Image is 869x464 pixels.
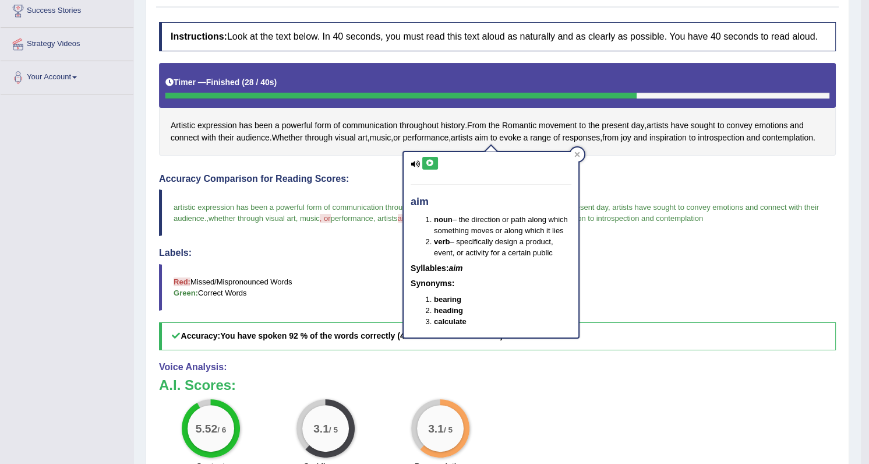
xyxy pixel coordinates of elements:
[451,132,472,144] span: Click to see word definition
[718,119,725,132] span: Click to see word definition
[475,132,488,144] span: Click to see word definition
[218,132,234,144] span: Click to see word definition
[393,132,400,144] span: Click to see word definition
[328,425,337,434] small: / 5
[398,214,410,223] span: aim
[411,196,571,208] h4: aim
[539,119,577,132] span: Click to see word definition
[1,61,133,90] a: Your Account
[434,306,463,315] b: heading
[443,425,452,434] small: / 5
[159,362,836,372] h4: Voice Analysis:
[1,28,133,57] a: Strategy Videos
[245,78,274,87] b: 28 / 40s
[313,421,329,434] big: 3.1
[434,237,450,246] b: verb
[762,132,813,144] span: Click to see word definition
[490,132,497,144] span: Click to see word definition
[448,263,462,273] em: aim
[206,78,240,87] b: Finished
[647,119,668,132] span: Click to see word definition
[467,119,486,132] span: Click to see word definition
[790,119,803,132] span: Click to see word definition
[202,132,216,144] span: Click to see word definition
[754,119,787,132] span: Click to see word definition
[579,119,586,132] span: Click to see word definition
[434,215,453,224] b: noun
[400,119,439,132] span: Click to see word definition
[195,421,217,434] big: 5.52
[333,119,340,132] span: Click to see word definition
[358,132,367,144] span: Click to see word definition
[217,425,226,434] small: / 6
[670,119,688,132] span: Click to see word definition
[649,132,687,144] span: Click to see word definition
[236,132,270,144] span: Click to see word definition
[275,119,280,132] span: Click to see word definition
[159,22,836,51] h4: Look at the text below. In 40 seconds, you must read this text aloud as naturally and as clearly ...
[631,119,645,132] span: Click to see word definition
[634,132,647,144] span: Click to see word definition
[197,119,237,132] span: Click to see word definition
[272,132,303,144] span: Click to see word definition
[602,132,619,144] span: Click to see word definition
[159,377,236,393] b: A.I. Scores:
[159,174,836,184] h4: Accuracy Comparison for Reading Scores:
[621,132,631,144] span: Click to see word definition
[255,119,273,132] span: Click to see word definition
[523,132,528,144] span: Click to see word definition
[434,317,467,326] b: calculate
[204,214,207,223] span: .
[320,214,331,223] span: , or
[434,214,571,236] li: – the direction or path along which something moves or along which it lies
[274,78,277,87] b: )
[373,214,376,223] span: ,
[242,78,245,87] b: (
[209,214,320,223] span: whether through visual art, music
[434,236,571,258] li: – specifically design a product, event, or activity for a certain public
[726,119,752,132] span: Click to see word definition
[282,119,313,132] span: Click to see word definition
[171,132,199,144] span: Click to see word definition
[441,119,465,132] span: Click to see word definition
[335,132,356,144] span: Click to see word definition
[588,119,599,132] span: Click to see word definition
[746,132,760,144] span: Click to see word definition
[370,132,391,144] span: Click to see word definition
[411,279,571,288] h5: Synonyms:
[689,132,696,144] span: Click to see word definition
[411,264,571,273] h5: Syllables:
[698,132,744,144] span: Click to see word definition
[171,119,195,132] span: Click to see word definition
[174,277,190,286] b: Red:
[502,119,536,132] span: Click to see word definition
[499,132,521,144] span: Click to see word definition
[171,31,227,41] b: Instructions:
[174,203,446,212] span: artistic expression has been a powerful form of communication throughout history
[331,214,373,223] span: performance
[691,119,715,132] span: Click to see word definition
[489,119,500,132] span: Click to see word definition
[220,331,503,340] b: You have spoken 92 % of the words correctly (49 out of 53 words overall)
[507,214,703,223] span: from joy and inspiration to introspection and contemplation
[315,119,331,132] span: Click to see word definition
[553,132,560,144] span: Click to see word definition
[377,214,398,223] span: artists
[159,264,836,311] blockquote: Missed/Mispronounced Words Correct Words
[165,78,277,87] h5: Timer —
[562,132,600,144] span: Click to see word definition
[174,289,198,297] b: Green:
[530,132,551,144] span: Click to see word definition
[159,63,836,156] div: . , . , , , , .
[159,322,836,350] h5: Accuracy:
[206,214,209,223] span: ,
[305,132,332,144] span: Click to see word definition
[428,421,444,434] big: 3.1
[402,132,448,144] span: Click to see word definition
[239,119,252,132] span: Click to see word definition
[602,119,629,132] span: Click to see word definition
[342,119,397,132] span: Click to see word definition
[159,248,836,258] h4: Labels:
[434,295,461,304] b: bearing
